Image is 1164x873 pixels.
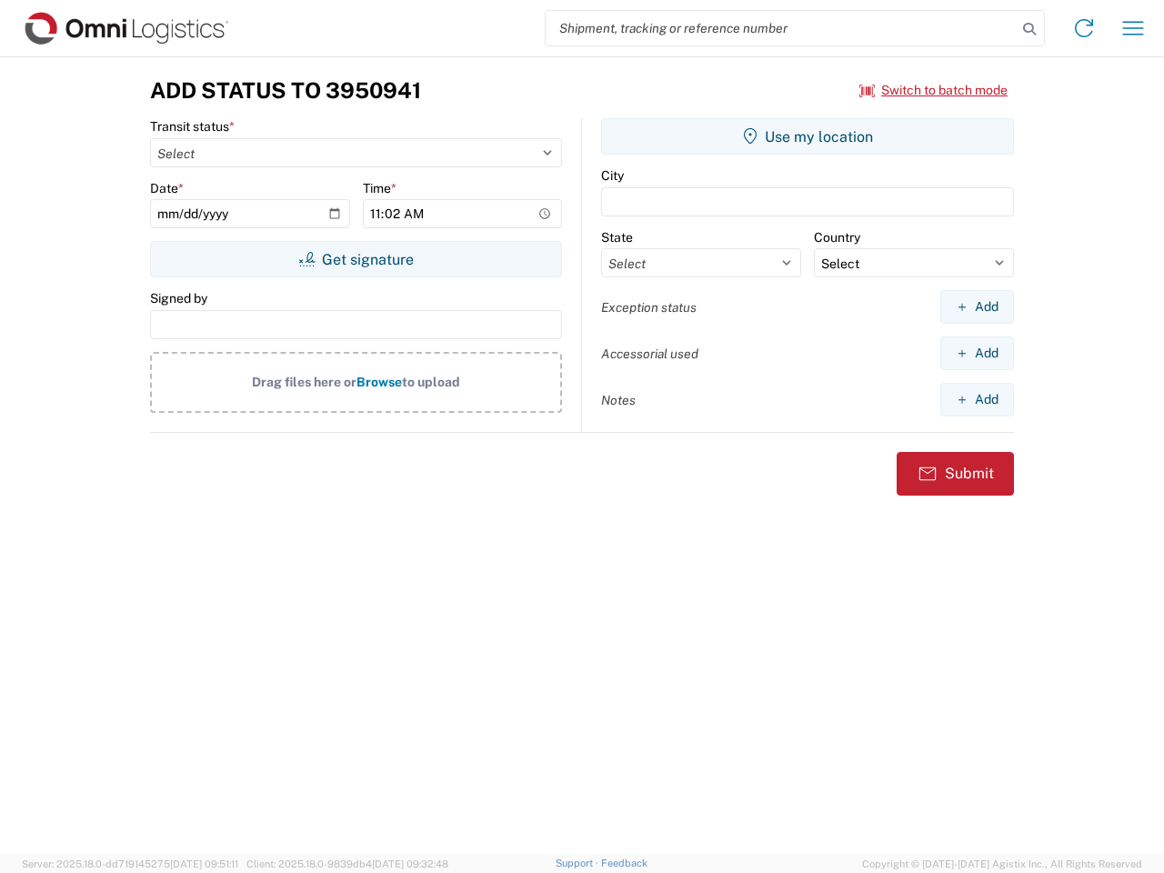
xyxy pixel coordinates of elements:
[862,856,1142,872] span: Copyright © [DATE]-[DATE] Agistix Inc., All Rights Reserved
[170,858,238,869] span: [DATE] 09:51:11
[22,858,238,869] span: Server: 2025.18.0-dd719145275
[601,858,647,868] a: Feedback
[150,241,562,277] button: Get signature
[546,11,1017,45] input: Shipment, tracking or reference number
[252,375,356,389] span: Drag files here or
[601,167,624,184] label: City
[601,229,633,246] label: State
[859,75,1008,105] button: Switch to batch mode
[150,290,207,306] label: Signed by
[940,290,1014,324] button: Add
[940,383,1014,416] button: Add
[601,299,697,316] label: Exception status
[372,858,448,869] span: [DATE] 09:32:48
[150,180,184,196] label: Date
[402,375,460,389] span: to upload
[601,346,698,362] label: Accessorial used
[940,336,1014,370] button: Add
[356,375,402,389] span: Browse
[246,858,448,869] span: Client: 2025.18.0-9839db4
[363,180,396,196] label: Time
[150,118,235,135] label: Transit status
[601,392,636,408] label: Notes
[814,229,860,246] label: Country
[601,118,1014,155] button: Use my location
[556,858,601,868] a: Support
[150,77,421,104] h3: Add Status to 3950941
[897,452,1014,496] button: Submit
